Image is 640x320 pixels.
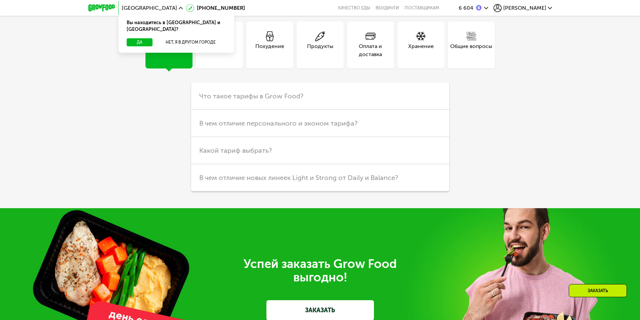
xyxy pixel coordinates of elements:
[119,14,234,38] div: Вы находитесь в [GEOGRAPHIC_DATA] и [GEOGRAPHIC_DATA]?
[450,42,492,58] div: Общие вопросы
[307,42,333,58] div: Продукты
[569,284,627,297] div: Заказать
[347,42,394,58] div: Оплата и доставка
[199,119,357,127] span: В чем отличие персонального и эконом тарифа?
[404,5,439,11] div: поставщикам
[459,5,473,11] div: 6 604
[199,146,272,154] span: Какой тариф выбрать?
[199,174,398,182] span: В чем отличие новых линеек Light и Strong от Daily и Balance?
[155,38,226,46] button: Нет, я в другом городе
[199,92,303,100] span: Что такое тарифы в Grow Food?
[503,5,546,11] span: [PERSON_NAME]
[408,42,434,58] div: Хранение
[132,257,508,284] div: Успей заказать Grow Food выгодно!
[186,4,245,12] a: [PHONE_NUMBER]
[255,42,284,58] div: Похудение
[122,5,177,11] span: [GEOGRAPHIC_DATA]
[338,5,370,11] a: Качество еды
[376,5,399,11] a: Вендинги
[127,38,153,46] button: Да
